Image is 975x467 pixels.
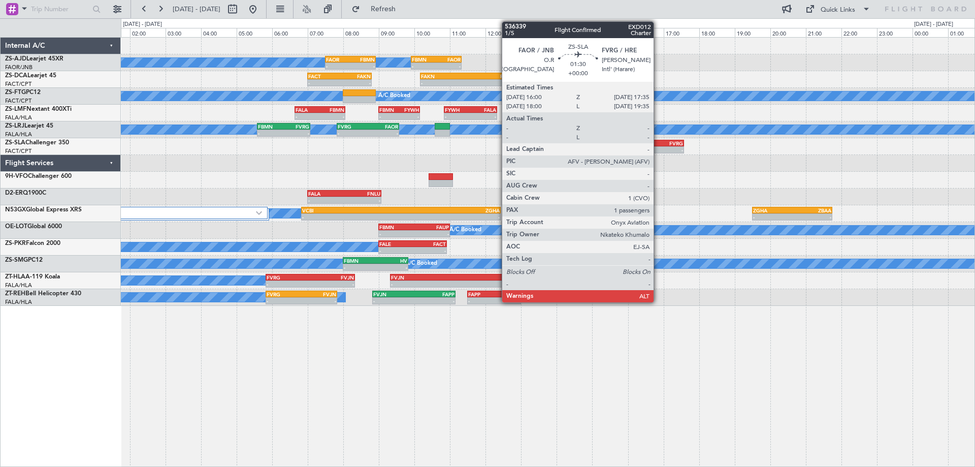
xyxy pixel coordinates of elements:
div: FACT [467,73,512,79]
div: FBMN [258,123,284,130]
div: 07:00 [308,28,343,37]
div: - [792,214,831,220]
div: FBMN [320,107,344,113]
span: ZS-LRJ [5,123,24,129]
div: - [379,113,399,119]
a: FACT/CPT [5,80,31,88]
div: 21:00 [806,28,841,37]
div: FALA [470,107,496,113]
a: FALA/HLA [5,131,32,138]
div: 16:00 [628,28,664,37]
div: - [467,80,512,86]
div: A/C Booked [449,223,481,238]
a: ZS-SMGPC12 [5,257,43,263]
div: ZGHA [401,207,500,213]
div: - [465,281,538,287]
span: ZS-DCA [5,73,27,79]
div: - [421,80,467,86]
div: FAUP [414,224,448,230]
img: arrow-gray.svg [256,211,262,215]
div: - [283,130,309,136]
div: ZGHA [753,207,792,213]
div: - [414,231,448,237]
div: VCBI [302,207,401,213]
a: ZS-SLAChallenger 350 [5,140,69,146]
div: FVRG [656,140,683,146]
div: - [326,63,350,69]
div: - [368,130,399,136]
div: - [412,247,445,254]
div: 14:00 [557,28,592,37]
a: ZS-PKRFalcon 2000 [5,240,60,246]
span: ZT-REH [5,291,25,297]
div: - [296,113,320,119]
div: 23:00 [877,28,913,37]
div: - [373,298,414,304]
input: Trip Number [31,2,89,17]
div: Quick Links [821,5,855,15]
div: - [310,281,354,287]
a: FALA/HLA [5,114,32,121]
div: FVRG [267,291,301,297]
div: HV [375,258,407,264]
div: FAPP [468,291,494,297]
div: - [379,247,412,254]
div: 10:00 [414,28,450,37]
div: 08:00 [343,28,379,37]
div: 15:00 [592,28,628,37]
div: - [629,147,656,153]
span: Refresh [362,6,405,13]
span: ZS-SLA [5,140,25,146]
div: - [308,197,344,203]
div: 05:00 [237,28,272,37]
div: FALA [494,291,520,297]
div: FVJN [391,274,464,281]
div: FAOR [326,56,350,63]
a: ZS-FTGPC12 [5,89,41,96]
div: - [436,63,461,69]
div: - [656,147,683,153]
div: - [412,63,436,69]
a: FACT/CPT [5,97,31,105]
div: - [391,281,464,287]
div: FVJN [310,274,354,281]
a: OE-LOTGlobal 6000 [5,224,62,230]
a: FAOR/JNB [5,64,32,71]
span: ZS-AJD [5,56,26,62]
span: ZS-SMG [5,257,28,263]
div: - [320,113,344,119]
div: 00:00 [913,28,948,37]
div: - [350,63,375,69]
div: FAKN [421,73,467,79]
div: FBMN [344,258,375,264]
div: - [468,298,494,304]
span: [DATE] - [DATE] [173,5,220,14]
div: 19:00 [735,28,770,37]
div: [DATE] - [DATE] [123,20,162,29]
div: - [344,197,380,203]
div: FAOR [629,140,656,146]
span: ZT-HLA [5,274,25,280]
button: Quick Links [800,1,875,17]
span: N53GX [5,207,26,213]
div: FALA [465,274,538,281]
div: FVRG [267,274,310,281]
div: FACT [308,73,339,79]
div: FAKN [339,73,370,79]
div: FBMN [412,56,436,63]
div: - [302,214,401,220]
div: 04:00 [201,28,237,37]
div: FVJN [302,291,336,297]
a: ZS-DCALearjet 45 [5,73,56,79]
div: FVRG [338,123,368,130]
div: - [375,264,407,270]
div: - [258,130,284,136]
a: ZT-REHBell Helicopter 430 [5,291,81,297]
div: FAOR [368,123,399,130]
span: ZS-FTG [5,89,26,96]
div: - [494,298,520,304]
div: - [399,113,419,119]
a: D2-ERQ1900C [5,190,46,196]
a: FACT/CPT [5,147,31,155]
div: - [338,130,368,136]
